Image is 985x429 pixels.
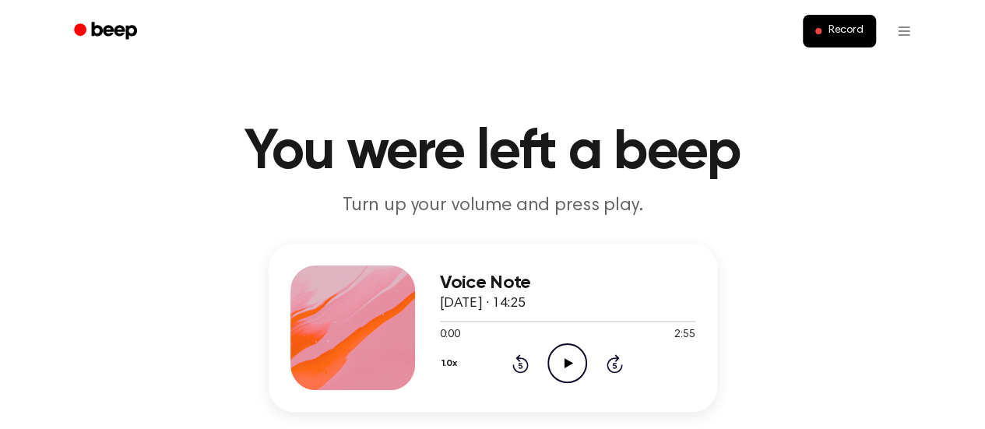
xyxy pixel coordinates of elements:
[885,12,923,50] button: Open menu
[440,350,463,377] button: 1.0x
[194,193,792,219] p: Turn up your volume and press play.
[674,327,695,343] span: 2:55
[94,125,892,181] h1: You were left a beep
[803,15,875,47] button: Record
[828,24,863,38] span: Record
[440,297,526,311] span: [DATE] · 14:25
[440,327,460,343] span: 0:00
[63,16,151,47] a: Beep
[440,273,695,294] h3: Voice Note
